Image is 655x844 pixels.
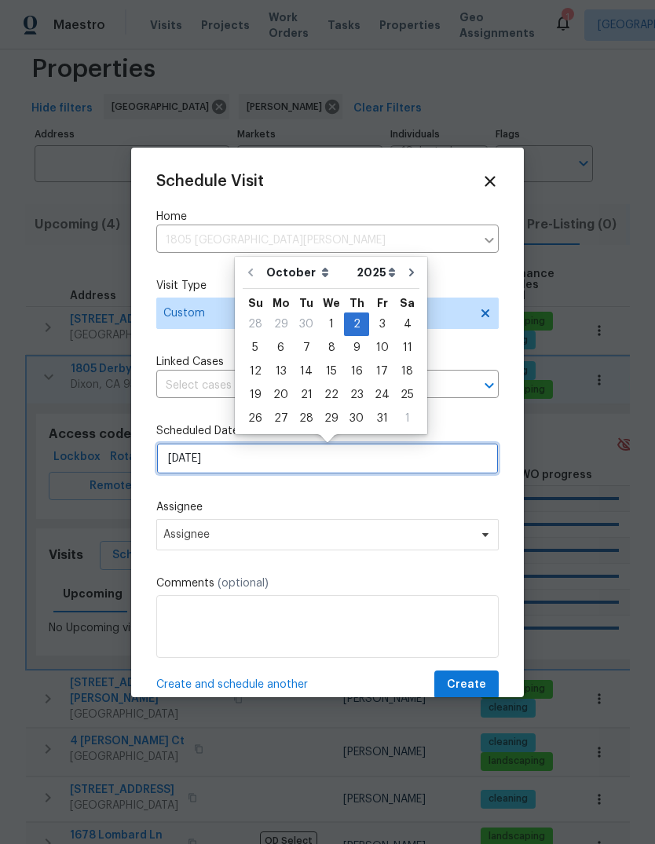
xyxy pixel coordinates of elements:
abbr: Friday [377,298,388,309]
input: Select cases [156,374,455,398]
div: Wed Oct 15 2025 [319,360,344,383]
div: Sun Oct 26 2025 [243,407,268,430]
div: 4 [395,313,419,335]
span: (optional) [218,578,269,589]
div: 9 [344,337,369,359]
div: Wed Oct 29 2025 [319,407,344,430]
div: Thu Oct 16 2025 [344,360,369,383]
span: Linked Cases [156,354,224,370]
button: Go to previous month [239,257,262,288]
div: Fri Oct 03 2025 [369,312,395,336]
abbr: Tuesday [299,298,313,309]
div: 30 [294,313,319,335]
abbr: Monday [273,298,290,309]
label: Home [156,209,499,225]
span: Schedule Visit [156,174,264,189]
button: Go to next month [400,257,423,288]
div: Sat Oct 04 2025 [395,312,419,336]
span: Custom [163,305,469,321]
div: 28 [294,407,319,429]
div: Thu Oct 09 2025 [344,336,369,360]
div: Mon Oct 27 2025 [268,407,294,430]
div: 15 [319,360,344,382]
span: Create and schedule another [156,677,308,692]
div: Mon Sep 29 2025 [268,312,294,336]
div: 1 [395,407,419,429]
div: Thu Oct 02 2025 [344,312,369,336]
div: 7 [294,337,319,359]
abbr: Wednesday [323,298,340,309]
div: 21 [294,384,319,406]
div: 24 [369,384,395,406]
div: Tue Oct 21 2025 [294,383,319,407]
div: Mon Oct 06 2025 [268,336,294,360]
div: 30 [344,407,369,429]
div: Mon Oct 13 2025 [268,360,294,383]
div: 11 [395,337,419,359]
div: Sat Oct 11 2025 [395,336,419,360]
div: 29 [319,407,344,429]
div: Wed Oct 08 2025 [319,336,344,360]
div: Fri Oct 10 2025 [369,336,395,360]
div: 6 [268,337,294,359]
div: 10 [369,337,395,359]
div: Tue Oct 07 2025 [294,336,319,360]
input: M/D/YYYY [156,443,499,474]
div: 3 [369,313,395,335]
label: Visit Type [156,278,499,294]
div: 5 [243,337,268,359]
div: Thu Oct 23 2025 [344,383,369,407]
div: 27 [268,407,294,429]
div: 31 [369,407,395,429]
div: 28 [243,313,268,335]
div: Fri Oct 17 2025 [369,360,395,383]
div: 26 [243,407,268,429]
select: Month [262,261,353,284]
abbr: Thursday [349,298,364,309]
select: Year [353,261,400,284]
span: Close [481,173,499,190]
div: 14 [294,360,319,382]
div: 8 [319,337,344,359]
div: Sat Oct 18 2025 [395,360,419,383]
span: Assignee [163,528,471,541]
div: 19 [243,384,268,406]
div: Fri Oct 24 2025 [369,383,395,407]
div: Sun Oct 19 2025 [243,383,268,407]
div: 22 [319,384,344,406]
div: Sun Sep 28 2025 [243,312,268,336]
label: Scheduled Date [156,423,499,439]
div: 1 [319,313,344,335]
span: Create [447,675,486,695]
label: Assignee [156,499,499,515]
div: Tue Oct 14 2025 [294,360,319,383]
div: Wed Oct 22 2025 [319,383,344,407]
div: 25 [395,384,419,406]
input: Enter in an address [156,228,475,253]
div: 12 [243,360,268,382]
div: Sun Oct 05 2025 [243,336,268,360]
div: 16 [344,360,369,382]
div: Sun Oct 12 2025 [243,360,268,383]
button: Open [478,375,500,396]
div: Fri Oct 31 2025 [369,407,395,430]
div: 2 [344,313,369,335]
div: 13 [268,360,294,382]
div: Sat Oct 25 2025 [395,383,419,407]
div: Wed Oct 01 2025 [319,312,344,336]
div: 20 [268,384,294,406]
div: Tue Sep 30 2025 [294,312,319,336]
button: Create [434,670,499,700]
div: Mon Oct 20 2025 [268,383,294,407]
div: 23 [344,384,369,406]
label: Comments [156,575,499,591]
div: Sat Nov 01 2025 [395,407,419,430]
abbr: Sunday [248,298,263,309]
div: 18 [395,360,419,382]
div: 29 [268,313,294,335]
div: 17 [369,360,395,382]
div: Tue Oct 28 2025 [294,407,319,430]
div: Thu Oct 30 2025 [344,407,369,430]
abbr: Saturday [400,298,415,309]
